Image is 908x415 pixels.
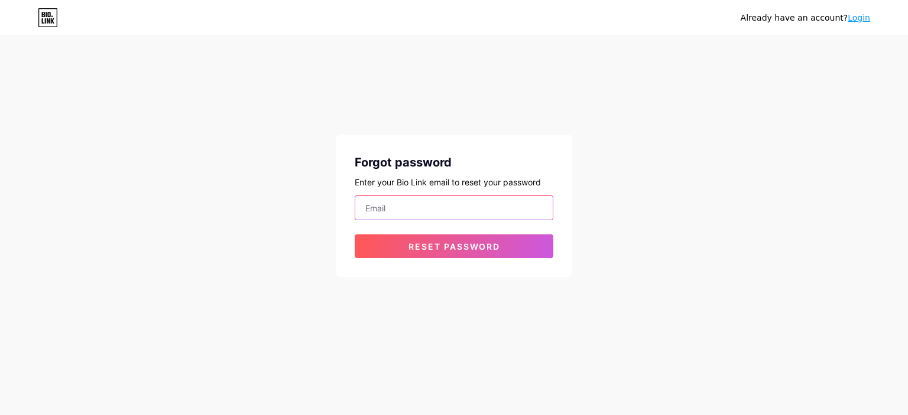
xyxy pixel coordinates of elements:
[355,153,553,171] div: Forgot password
[355,176,553,188] div: Enter your Bio Link email to reset your password
[741,12,870,24] div: Already have an account?
[408,241,500,251] span: Reset password
[848,13,870,22] a: Login
[355,196,553,220] input: Email
[355,234,553,258] button: Reset password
